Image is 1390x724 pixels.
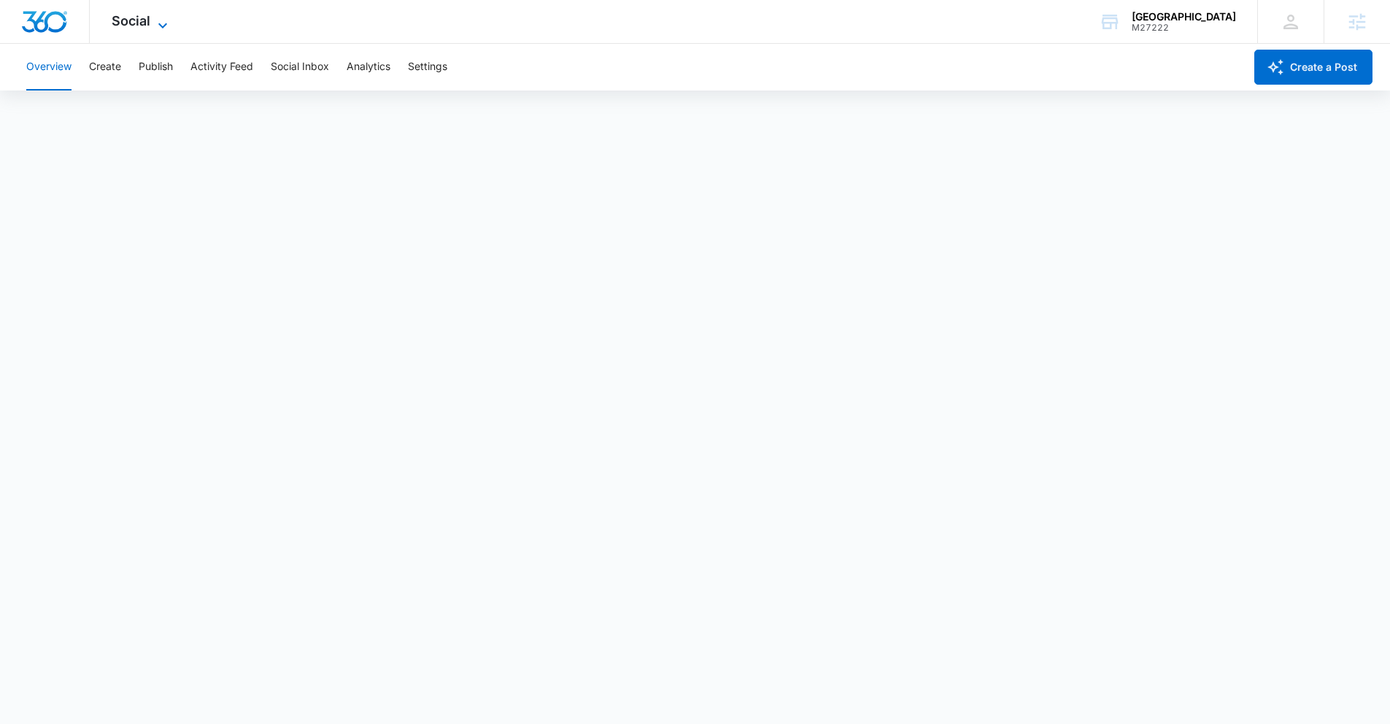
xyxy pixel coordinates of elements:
div: Keywords by Traffic [161,86,246,96]
div: Domain Overview [55,86,131,96]
div: Domain: [DOMAIN_NAME] [38,38,161,50]
button: Settings [408,44,447,90]
button: Overview [26,44,72,90]
img: logo_orange.svg [23,23,35,35]
img: tab_domain_overview_orange.svg [39,85,51,96]
img: website_grey.svg [23,38,35,50]
button: Create a Post [1254,50,1372,85]
div: account id [1132,23,1236,33]
button: Analytics [347,44,390,90]
img: tab_keywords_by_traffic_grey.svg [145,85,157,96]
div: v 4.0.25 [41,23,72,35]
button: Create [89,44,121,90]
button: Social Inbox [271,44,329,90]
div: account name [1132,11,1236,23]
span: Social [112,13,150,28]
button: Publish [139,44,173,90]
button: Activity Feed [190,44,253,90]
